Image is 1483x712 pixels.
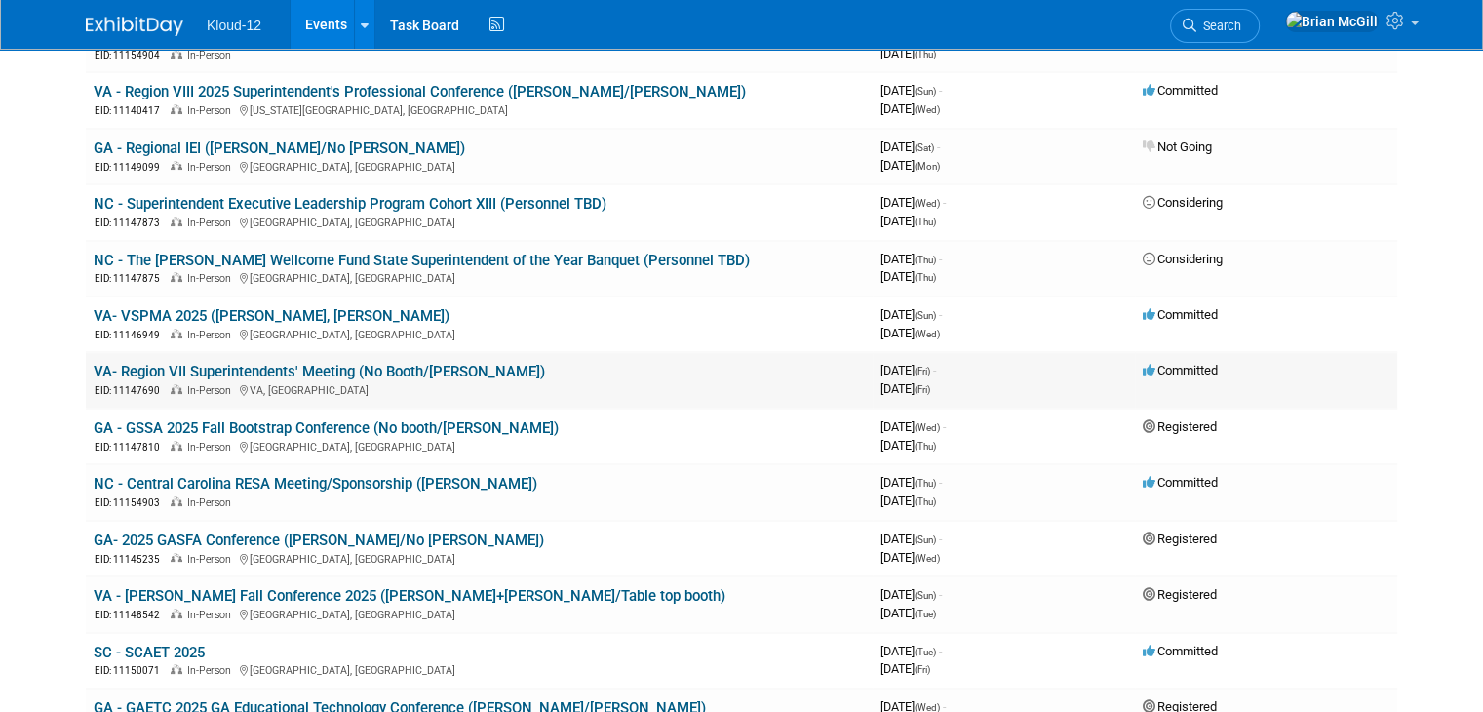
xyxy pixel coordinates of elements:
span: Considering [1143,195,1223,210]
span: [DATE] [880,606,936,620]
span: - [939,307,942,322]
div: [GEOGRAPHIC_DATA], [GEOGRAPHIC_DATA] [94,550,865,567]
span: Committed [1143,363,1218,377]
a: NC - The [PERSON_NAME] Wellcome Fund State Superintendent of the Year Banquet (Personnel TBD) [94,252,750,269]
span: [DATE] [880,644,942,658]
span: [DATE] [880,195,946,210]
div: VA, [GEOGRAPHIC_DATA] [94,381,865,398]
span: In-Person [187,217,237,229]
span: EID: 11145235 [95,554,168,565]
span: EID: 11147875 [95,273,168,284]
a: VA - Region VIII 2025 Superintendent's Professional Conference ([PERSON_NAME]/[PERSON_NAME]) [94,83,746,100]
span: - [937,139,940,154]
span: EID: 11154903 [95,497,168,508]
div: [GEOGRAPHIC_DATA], [GEOGRAPHIC_DATA] [94,214,865,230]
span: (Thu) [915,441,936,452]
span: Registered [1143,419,1217,434]
span: In-Person [187,104,237,117]
a: VA- VSPMA 2025 ([PERSON_NAME], [PERSON_NAME]) [94,307,449,325]
span: [DATE] [880,326,940,340]
img: ExhibitDay [86,17,183,36]
span: [DATE] [880,494,936,508]
div: [GEOGRAPHIC_DATA], [GEOGRAPHIC_DATA] [94,326,865,342]
span: Committed [1143,83,1218,98]
span: In-Person [187,272,237,285]
span: In-Person [187,161,237,174]
img: In-Person Event [171,329,182,338]
img: In-Person Event [171,609,182,618]
span: In-Person [187,553,237,566]
span: (Wed) [915,553,940,564]
span: (Fri) [915,366,930,376]
span: [DATE] [880,381,930,396]
img: In-Person Event [171,217,182,226]
a: SC - SCAET 2025 [94,644,205,661]
span: (Mon) [915,161,940,172]
span: In-Person [187,496,237,509]
span: - [943,195,946,210]
span: - [939,644,942,658]
span: - [933,363,936,377]
img: Brian McGill [1285,11,1379,32]
span: (Thu) [915,496,936,507]
span: [DATE] [880,419,946,434]
div: [GEOGRAPHIC_DATA], [GEOGRAPHIC_DATA] [94,661,865,678]
span: (Wed) [915,104,940,115]
span: (Fri) [915,384,930,395]
span: [DATE] [880,438,936,453]
span: EID: 11147810 [95,442,168,453]
a: VA - [PERSON_NAME] Fall Conference 2025 ([PERSON_NAME]+[PERSON_NAME]/Table top booth) [94,587,725,605]
span: [DATE] [880,475,942,490]
span: Considering [1143,252,1223,266]
span: (Sun) [915,86,936,97]
span: [DATE] [880,83,942,98]
span: In-Person [187,384,237,397]
span: EID: 11150071 [95,665,168,676]
span: EID: 11148542 [95,610,168,620]
span: [DATE] [880,307,942,322]
span: (Thu) [915,49,936,59]
span: [DATE] [880,661,930,676]
img: In-Person Event [171,441,182,451]
span: - [939,587,942,602]
img: In-Person Event [171,272,182,282]
img: In-Person Event [171,104,182,114]
span: In-Person [187,441,237,454]
a: NC - Central Carolina RESA Meeting/Sponsorship ([PERSON_NAME]) [94,475,537,493]
span: EID: 11147873 [95,218,168,228]
div: [GEOGRAPHIC_DATA], [GEOGRAPHIC_DATA] [94,158,865,175]
span: EID: 11140417 [95,105,168,116]
span: EID: 11146949 [95,330,168,340]
img: In-Person Event [171,384,182,394]
span: (Wed) [915,198,940,209]
a: GA - Regional IEI ([PERSON_NAME]/No [PERSON_NAME]) [94,139,465,157]
span: (Sun) [915,310,936,321]
a: Search [1170,9,1260,43]
span: (Sun) [915,590,936,601]
div: [GEOGRAPHIC_DATA], [GEOGRAPHIC_DATA] [94,606,865,622]
a: VA- Region VII Superintendents' Meeting (No Booth/[PERSON_NAME]) [94,363,545,380]
span: [DATE] [880,46,936,60]
span: Kloud-12 [207,18,261,33]
span: Registered [1143,532,1217,546]
span: [DATE] [880,252,942,266]
span: Registered [1143,587,1217,602]
span: Search [1196,19,1241,33]
span: EID: 11149099 [95,162,168,173]
span: Committed [1143,475,1218,490]
span: Committed [1143,307,1218,322]
span: - [939,252,942,266]
span: In-Person [187,329,237,341]
a: GA- 2025 GASFA Conference ([PERSON_NAME]/No [PERSON_NAME]) [94,532,544,549]
span: - [939,83,942,98]
span: Not Going [1143,139,1212,154]
span: EID: 11154904 [95,50,168,60]
div: [GEOGRAPHIC_DATA], [GEOGRAPHIC_DATA] [94,269,865,286]
span: In-Person [187,609,237,621]
span: (Thu) [915,272,936,283]
span: - [939,475,942,490]
img: In-Person Event [171,49,182,59]
span: (Thu) [915,478,936,489]
span: (Tue) [915,609,936,619]
span: (Thu) [915,255,936,265]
